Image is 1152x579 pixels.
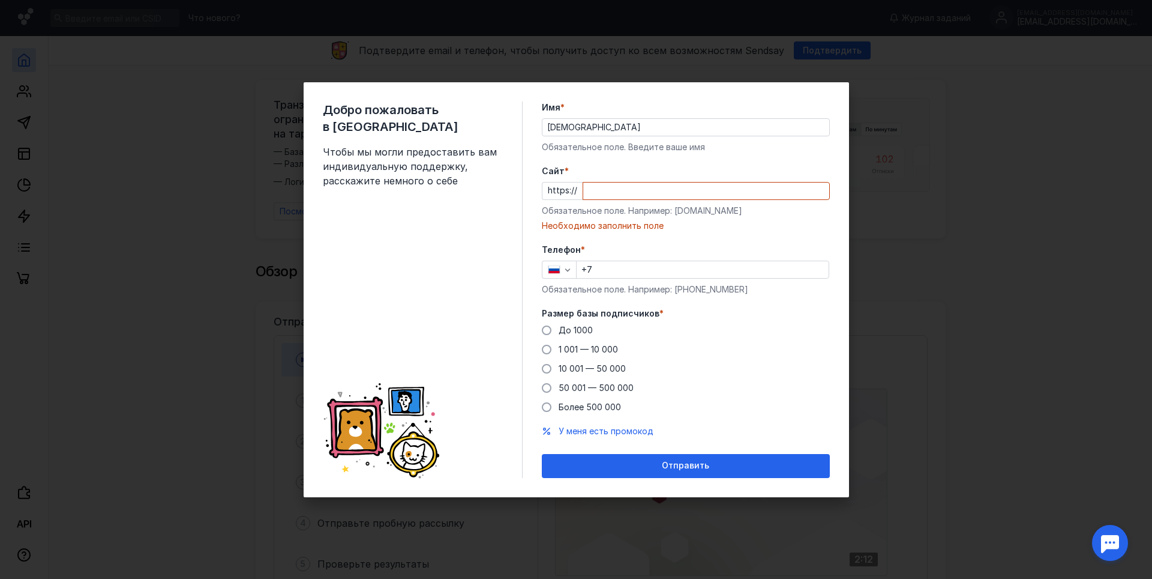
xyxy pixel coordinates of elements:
[542,165,565,177] span: Cайт
[559,363,626,374] span: 10 001 — 50 000
[542,308,659,320] span: Размер базы подписчиков
[559,425,653,437] button: У меня есть промокод
[542,454,830,478] button: Отправить
[542,102,560,114] span: Имя
[559,325,593,335] span: До 1000
[542,205,830,217] div: Обязательное поле. Например: [DOMAIN_NAME]
[662,461,709,471] span: Отправить
[559,402,621,412] span: Более 500 000
[542,244,581,256] span: Телефон
[542,220,830,232] div: Необходимо заполнить поле
[559,426,653,436] span: У меня есть промокод
[323,145,503,188] span: Чтобы мы могли предоставить вам индивидуальную поддержку, расскажите немного о себе
[559,383,634,393] span: 50 001 — 500 000
[559,344,618,354] span: 1 001 — 10 000
[542,141,830,153] div: Обязательное поле. Введите ваше имя
[542,283,830,296] div: Обязательное поле. Например: [PHONE_NUMBER]
[323,102,503,135] span: Добро пожаловать в [GEOGRAPHIC_DATA]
